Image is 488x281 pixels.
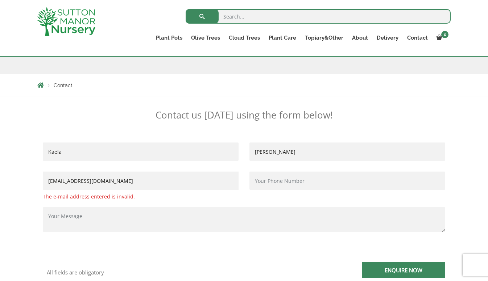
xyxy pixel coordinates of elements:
p: All fields are obligatory [47,269,239,276]
a: Topiary&Other [301,33,348,43]
a: Contact [403,33,432,43]
a: 0 [432,33,451,43]
input: Last Name [249,142,445,161]
span: 0 [441,31,448,38]
input: Your Email [43,172,239,190]
img: logo [37,7,95,36]
span: The e-mail address entered is invalid. [43,193,239,200]
a: Plant Care [264,33,301,43]
a: Delivery [372,33,403,43]
a: Plant Pots [152,33,187,43]
span: Contact [54,83,73,88]
input: First Name [43,142,239,161]
nav: Breadcrumbs [37,82,451,88]
a: Olive Trees [187,33,224,43]
input: Search... [186,9,451,24]
a: Cloud Trees [224,33,264,43]
p: Contact us [DATE] using the form below! [37,109,451,121]
input: Your Phone Number [249,172,445,190]
a: About [348,33,372,43]
input: Enquire Now [362,262,445,278]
